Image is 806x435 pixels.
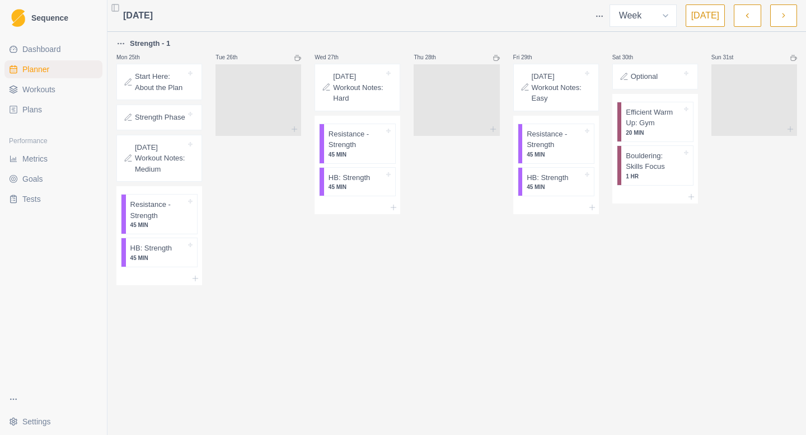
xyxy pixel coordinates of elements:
div: Resistance - Strength45 MIN [319,124,396,164]
span: Tests [22,193,41,205]
p: Start Here: About the Plan [135,71,186,93]
p: Mon 25th [116,53,150,62]
a: LogoSequence [4,4,102,31]
div: HB: Strength45 MIN [121,238,198,267]
p: Efficient Warm Up: Gym [626,107,682,129]
p: Sun 31st [711,53,745,62]
p: [DATE] Workout Notes: Medium [135,142,186,175]
p: 45 MIN [329,183,385,191]
p: Wed 27th [315,53,348,62]
p: Optional [631,71,658,82]
div: Optional [612,64,698,89]
p: 45 MIN [329,150,385,159]
div: Strength Phase [116,105,202,130]
div: Bouldering: Skills Focus1 HR [617,145,693,186]
p: Resistance - Strength [329,129,385,150]
img: Logo [11,9,25,27]
button: [DATE] [686,4,725,27]
span: Planner [22,64,49,75]
div: [DATE] Workout Notes: Hard [315,64,400,111]
p: Strength Phase [135,112,185,123]
div: [DATE] Workout Notes: Medium [116,135,202,182]
a: Goals [4,170,102,188]
button: Settings [4,413,102,431]
p: HB: Strength [130,243,172,254]
a: Workouts [4,81,102,98]
div: HB: Strength45 MIN [319,167,396,197]
p: 20 MIN [626,129,682,137]
p: Bouldering: Skills Focus [626,150,682,172]
a: Planner [4,60,102,78]
div: Start Here: About the Plan [116,64,202,100]
span: Goals [22,173,43,185]
div: Efficient Warm Up: Gym20 MIN [617,102,693,142]
p: [DATE] Workout Notes: Easy [532,71,583,104]
a: Dashboard [4,40,102,58]
p: Thu 28th [414,53,447,62]
p: Sat 30th [612,53,646,62]
p: 45 MIN [527,150,583,159]
p: Resistance - Strength [130,199,186,221]
span: Workouts [22,84,55,95]
div: Performance [4,132,102,150]
span: Dashboard [22,44,61,55]
span: Plans [22,104,42,115]
span: Sequence [31,14,68,22]
p: HB: Strength [329,172,370,183]
p: Strength - 1 [130,38,170,49]
p: HB: Strength [527,172,568,183]
div: Resistance - Strength45 MIN [518,124,594,164]
a: Tests [4,190,102,208]
p: 45 MIN [527,183,583,191]
a: Plans [4,101,102,119]
p: Fri 29th [513,53,547,62]
p: 1 HR [626,172,682,181]
p: Tue 26th [215,53,249,62]
div: HB: Strength45 MIN [518,167,594,197]
span: Metrics [22,153,48,164]
p: 45 MIN [130,221,186,229]
p: [DATE] Workout Notes: Hard [333,71,384,104]
a: Metrics [4,150,102,168]
div: [DATE] Workout Notes: Easy [513,64,599,111]
div: Resistance - Strength45 MIN [121,194,198,234]
p: 45 MIN [130,254,186,262]
span: [DATE] [123,9,153,22]
p: Resistance - Strength [527,129,583,150]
